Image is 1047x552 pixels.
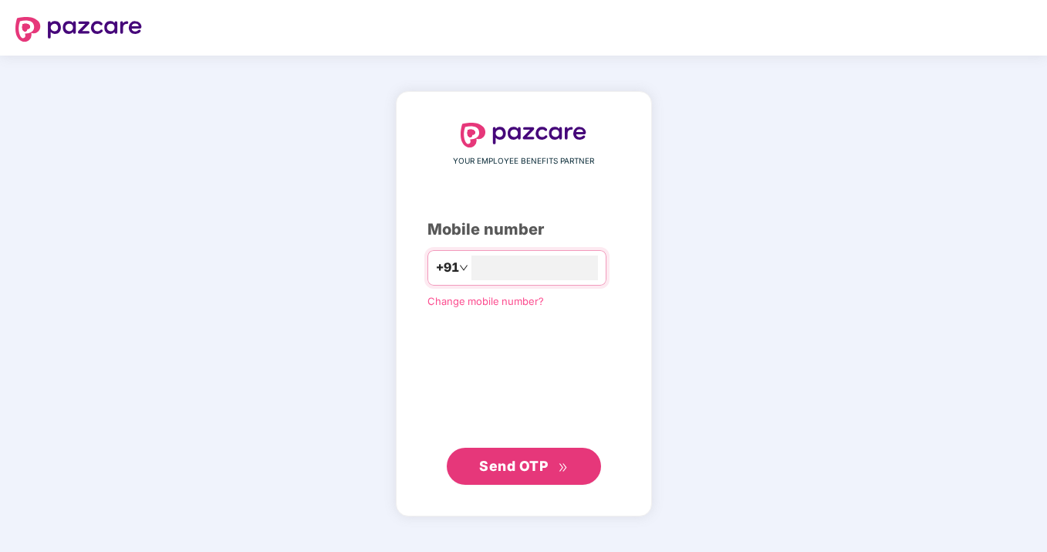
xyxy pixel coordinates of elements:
span: YOUR EMPLOYEE BENEFITS PARTNER [453,155,594,168]
span: Send OTP [479,458,548,474]
a: Change mobile number? [427,295,544,307]
button: Send OTPdouble-right [447,448,601,485]
span: +91 [436,258,459,277]
span: double-right [558,462,568,472]
img: logo [15,17,142,42]
img: logo [461,123,587,147]
span: down [459,263,468,273]
div: Mobile number [427,218,620,242]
